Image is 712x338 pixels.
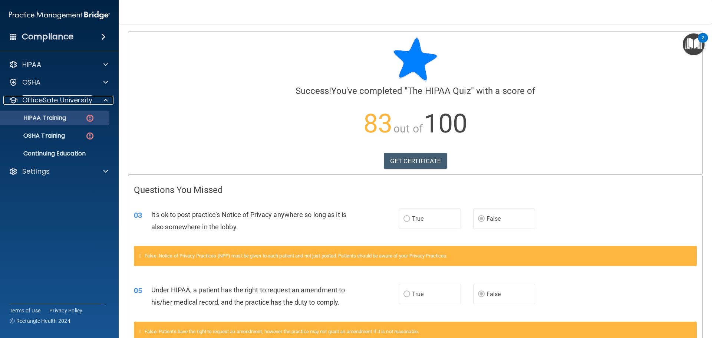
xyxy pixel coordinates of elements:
[22,32,73,42] h4: Compliance
[85,114,95,123] img: danger-circle.6113f641.png
[9,8,110,23] img: PMB logo
[10,307,40,314] a: Terms of Use
[9,60,108,69] a: HIPAA
[145,329,419,334] span: False. Patients have the right to request an amendment, however the practice may not grant an ame...
[22,167,50,176] p: Settings
[363,108,392,139] span: 83
[403,292,410,297] input: True
[384,153,447,169] a: GET CERTIFICATE
[478,292,485,297] input: False
[412,215,423,222] span: True
[393,37,438,82] img: blue-star-rounded.9d042014.png
[683,33,705,55] button: Open Resource Center, 2 new notifications
[10,317,70,325] span: Ⓒ Rectangle Health 2024
[85,131,95,141] img: danger-circle.6113f641.png
[49,307,83,314] a: Privacy Policy
[478,216,485,222] input: False
[145,253,447,259] span: False. Notice of Privacy Practices (NPP) must be given to each patient and not just posted. Patie...
[393,122,423,135] span: out of
[487,215,501,222] span: False
[296,86,332,96] span: Success!
[134,286,142,295] span: 05
[408,86,471,96] span: The HIPAA Quiz
[22,60,41,69] p: HIPAA
[9,167,108,176] a: Settings
[412,291,423,298] span: True
[134,86,697,96] h4: You've completed " " with a score of
[9,78,108,87] a: OSHA
[134,185,697,195] h4: Questions You Missed
[134,211,142,220] span: 03
[22,78,41,87] p: OSHA
[403,216,410,222] input: True
[22,96,92,105] p: OfficeSafe University
[5,114,66,122] p: HIPAA Training
[151,211,346,231] span: It's ok to post practice’s Notice of Privacy anywhere so long as it is also somewhere in the lobby.
[151,286,345,306] span: Under HIPAA, a patient has the right to request an amendment to his/her medical record, and the p...
[9,96,108,105] a: OfficeSafe University
[5,132,65,140] p: OSHA Training
[702,38,704,47] div: 2
[487,291,501,298] span: False
[424,108,467,139] span: 100
[5,150,106,157] p: Continuing Education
